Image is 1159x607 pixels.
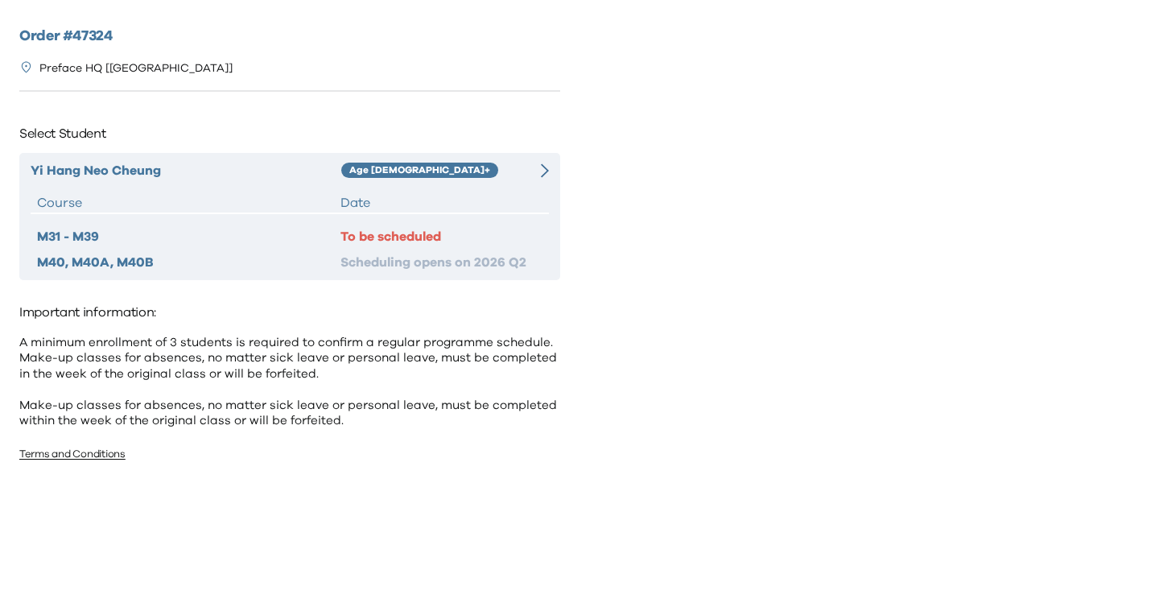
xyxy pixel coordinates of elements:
[340,193,542,213] div: Date
[340,253,542,272] div: Scheduling opens on 2026 Q2
[37,227,340,246] div: M31 - M39
[19,449,126,460] a: Terms and Conditions
[19,335,560,429] p: A minimum enrollment of 3 students is required to confirm a regular programme schedule. Make-up c...
[31,161,341,180] div: Yi Hang Neo Cheung
[39,60,233,77] p: Preface HQ [[GEOGRAPHIC_DATA]]
[37,253,340,272] div: M40, M40A, M40B
[19,299,560,325] p: Important information:
[37,193,340,213] div: Course
[340,227,542,246] div: To be scheduled
[19,26,560,47] h2: Order # 47324
[19,121,560,147] p: Select Student
[341,163,498,179] div: Age [DEMOGRAPHIC_DATA]+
